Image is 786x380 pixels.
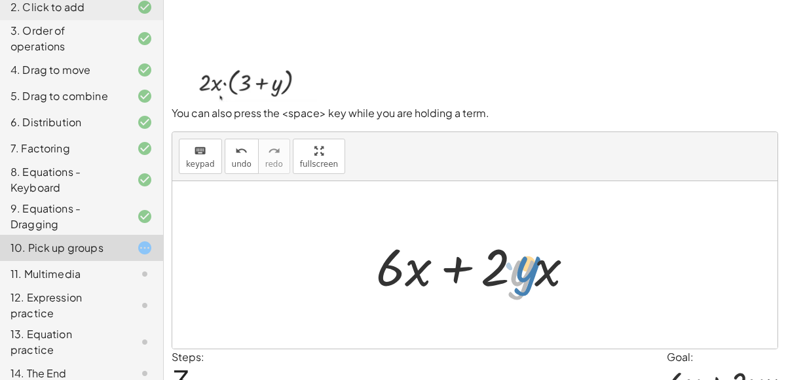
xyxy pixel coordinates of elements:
span: keypad [186,160,215,169]
i: Task not started. [137,298,153,313]
button: keyboardkeypad [179,139,222,174]
div: 9. Equations - Dragging [10,201,116,232]
div: Goal: [667,349,778,365]
i: Task finished and correct. [137,209,153,224]
div: 5. Drag to combine [10,88,116,104]
p: You can also press the <space> key while you are holding a term. [172,106,778,121]
i: Task finished and correct. [137,172,153,188]
i: Task finished and correct. [137,141,153,156]
label: Steps: [172,350,204,364]
button: redoredo [258,139,290,174]
div: 13. Equation practice [10,326,116,358]
div: 8. Equations - Keyboard [10,164,116,196]
div: 4. Drag to move [10,62,116,78]
span: undo [232,160,252,169]
button: fullscreen [293,139,345,174]
i: undo [235,143,248,159]
div: 3. Order of operations [10,23,116,54]
i: Task finished and correct. [137,31,153,46]
i: redo [268,143,280,159]
i: Task not started. [137,266,153,282]
div: 6. Distribution [10,114,116,130]
div: 12. Expression practice [10,290,116,321]
div: 7. Factoring [10,141,116,156]
div: 11. Multimedia [10,266,116,282]
button: undoundo [225,139,259,174]
span: redo [265,160,283,169]
i: Task finished and correct. [137,62,153,78]
i: Task started. [137,240,153,256]
i: Task finished and correct. [137,114,153,130]
i: Task not started. [137,334,153,350]
div: 10. Pick up groups [10,240,116,256]
span: fullscreen [300,160,338,169]
i: keyboard [194,143,206,159]
i: Task finished and correct. [137,88,153,104]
